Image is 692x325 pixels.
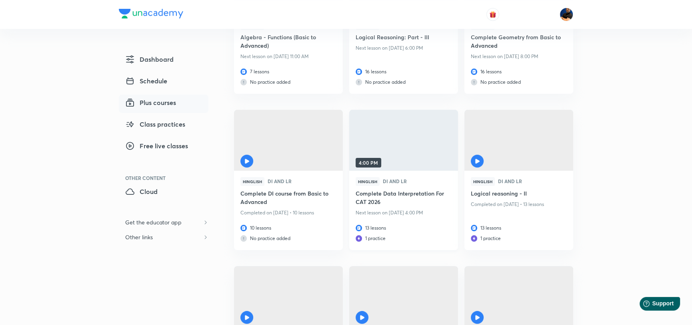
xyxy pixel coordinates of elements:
a: DI and LR [380,179,407,184]
button: avatar [486,8,499,21]
img: practice [356,79,362,85]
img: Thumbnail [348,109,459,171]
img: lesson [471,225,477,231]
img: lesson [240,69,247,75]
a: Class practices [119,116,208,135]
a: Thumbnail [234,110,343,171]
p: Completed on [DATE] • 10 lessons [240,208,336,218]
iframe: Help widget launcher [621,294,683,316]
h6: Get the educator app [119,215,188,230]
img: lesson [356,225,362,231]
a: Schedule [119,73,208,91]
img: lesson [240,225,247,231]
span: DI and LR [498,179,525,184]
p: 13 lessons [356,223,452,233]
a: Complete Geometry from Basic to Advanced [471,33,567,51]
p: 13 lessons [471,223,567,233]
p: Next lesson on [DATE] 4:00 PM [356,208,452,218]
span: 4:00 PM [356,158,381,168]
span: Free live classes [125,141,188,151]
p: No practice added [471,77,567,87]
img: practice [471,79,477,85]
p: 1 practice [356,233,452,244]
a: Logical reasoning - II [471,189,567,199]
a: Thumbnail4:00 PM [349,110,458,171]
p: 16 lessons [471,67,567,77]
img: lesson [471,69,477,75]
a: Company Logo [119,9,183,20]
a: Logical Reasoning: Part - III [356,33,452,43]
p: 16 lessons [356,67,452,77]
img: Saral Nashier [560,8,573,21]
img: Company Logo [119,9,183,18]
p: Completed on [DATE] • 13 lessons [471,199,567,210]
p: Next lesson on [DATE] 8:00 PM [471,51,567,62]
a: Cloud [119,184,208,202]
span: Hinglish [471,177,495,186]
a: Complete Data Interpretation For CAT 2026 [356,189,452,208]
a: Algebra - Functions (Basic to Advanced) [240,33,336,51]
p: No practice added [240,77,336,87]
p: 1 practice [471,233,567,244]
a: DI and LR [264,179,292,184]
a: Plus courses [119,95,208,113]
a: Free live classes [119,138,208,156]
a: Thumbnail [464,110,573,171]
p: 10 lessons [240,223,336,233]
span: Class practices [125,119,185,129]
p: Next lesson on [DATE] 6:00 PM [356,43,452,53]
img: practice [471,235,477,242]
a: Complete DI course from Basic to Advanced [240,189,336,208]
a: Dashboard [119,51,208,70]
img: avatar [489,11,496,18]
span: Plus courses [125,98,176,107]
p: No practice added [240,233,336,244]
img: lesson [356,69,362,75]
p: 7 lessons [240,67,336,77]
img: practice [240,79,247,85]
span: Hinglish [240,177,264,186]
span: DI and LR [383,179,410,184]
span: Schedule [125,76,167,86]
img: practice [356,235,362,242]
span: DI and LR [268,179,295,184]
img: practice [240,235,247,242]
span: Hinglish [356,177,380,186]
span: Cloud [125,187,158,196]
p: No practice added [356,77,452,87]
div: Other Content [125,176,208,180]
span: Dashboard [125,55,174,64]
a: DI and LR [495,179,522,184]
h6: Other links [119,230,159,244]
p: Next lesson on [DATE] 11:00 AM [240,51,336,62]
